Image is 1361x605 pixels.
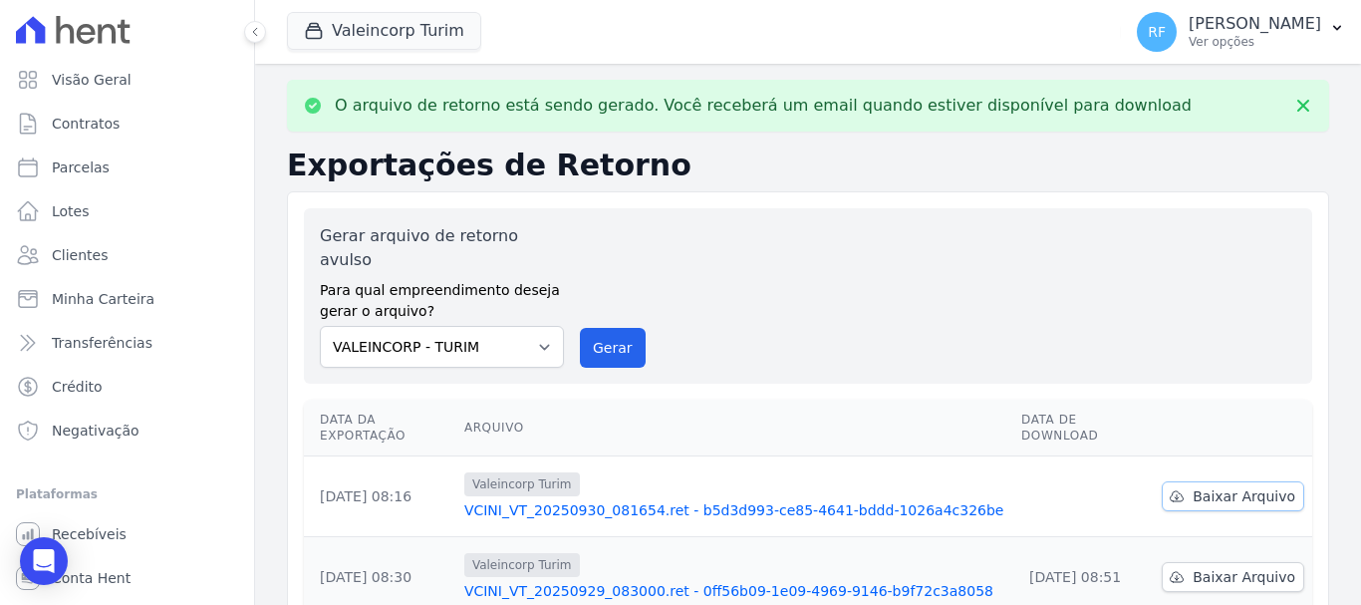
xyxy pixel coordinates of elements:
[580,328,646,368] button: Gerar
[52,377,103,397] span: Crédito
[52,114,120,134] span: Contratos
[8,514,246,554] a: Recebíveis
[52,70,132,90] span: Visão Geral
[1189,34,1321,50] p: Ver opções
[8,148,246,187] a: Parcelas
[8,191,246,231] a: Lotes
[1189,14,1321,34] p: [PERSON_NAME]
[20,537,68,585] div: Open Intercom Messenger
[287,12,481,50] button: Valeincorp Turim
[8,323,246,363] a: Transferências
[304,400,456,456] th: Data da Exportação
[335,96,1192,116] p: O arquivo de retorno está sendo gerado. Você receberá um email quando estiver disponível para dow...
[1193,486,1295,506] span: Baixar Arquivo
[287,148,1329,183] h2: Exportações de Retorno
[464,500,1005,520] a: VCINI_VT_20250930_081654.ret - b5d3d993-ce85-4641-bddd-1026a4c326be
[1162,562,1304,592] a: Baixar Arquivo
[52,568,131,588] span: Conta Hent
[320,224,564,272] label: Gerar arquivo de retorno avulso
[8,279,246,319] a: Minha Carteira
[1148,25,1166,39] span: RF
[52,421,139,441] span: Negativação
[8,60,246,100] a: Visão Geral
[8,235,246,275] a: Clientes
[456,400,1013,456] th: Arquivo
[8,104,246,144] a: Contratos
[8,411,246,451] a: Negativação
[304,456,456,537] td: [DATE] 08:16
[464,553,580,577] span: Valeincorp Turim
[52,245,108,265] span: Clientes
[1162,481,1304,511] a: Baixar Arquivo
[52,201,90,221] span: Lotes
[8,367,246,407] a: Crédito
[52,157,110,177] span: Parcelas
[464,472,580,496] span: Valeincorp Turim
[52,524,127,544] span: Recebíveis
[1193,567,1295,587] span: Baixar Arquivo
[52,289,154,309] span: Minha Carteira
[1013,400,1154,456] th: Data de Download
[16,482,238,506] div: Plataformas
[8,558,246,598] a: Conta Hent
[1121,4,1361,60] button: RF [PERSON_NAME] Ver opções
[464,581,1005,601] a: VCINI_VT_20250929_083000.ret - 0ff56b09-1e09-4969-9146-b9f72c3a8058
[320,272,564,322] label: Para qual empreendimento deseja gerar o arquivo?
[52,333,152,353] span: Transferências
